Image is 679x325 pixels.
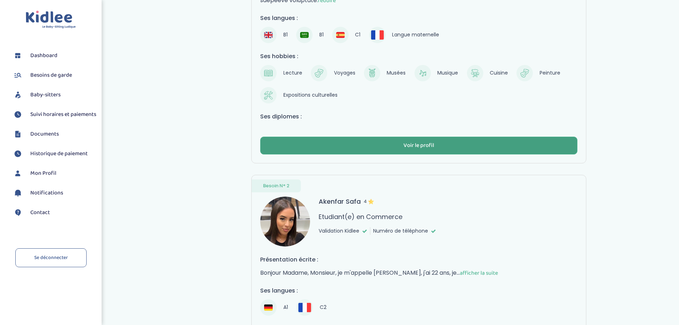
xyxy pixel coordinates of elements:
span: Dashboard [30,51,57,60]
span: C2 [317,303,329,313]
img: profil.svg [12,168,23,179]
span: Suivi horaires et paiements [30,110,96,119]
img: Allemand [264,303,273,312]
span: Historique de paiement [30,149,88,158]
h4: Ses langues : [260,14,577,22]
span: Cuisine [487,68,511,78]
img: avatar [260,197,310,247]
span: Documents [30,130,59,138]
img: Arabe [300,31,309,39]
a: Besoins de garde [12,70,96,81]
button: Voir le profil [260,137,577,154]
span: afficher la suite [460,269,498,278]
span: Musique [434,68,461,78]
span: Langue maternelle [389,30,442,40]
span: Besoin N° 2 [263,182,289,189]
img: Français [298,303,311,312]
img: Espagnol [336,31,345,39]
a: Historique de paiement [12,148,96,159]
a: Documents [12,129,96,139]
span: Lecture [280,68,305,78]
img: besoin.svg [12,70,23,81]
a: Mon Profil [12,168,96,179]
h4: Ses hobbies : [260,52,577,61]
h4: Ses langues : [260,286,577,295]
span: Validation Kidlee [319,227,359,235]
img: Français [371,30,384,39]
span: Numéro de téléphone [373,227,428,235]
span: A1 [280,303,291,313]
span: Besoins de garde [30,71,72,80]
span: B1 [316,30,326,40]
img: contact.svg [12,207,23,218]
img: logo.svg [26,11,76,29]
span: C1 [352,30,364,40]
a: Se déconnecter [15,248,87,267]
h4: Ses diplomes : [260,112,577,121]
span: Voyages [331,68,358,78]
img: documents.svg [12,129,23,139]
img: notification.svg [12,188,23,198]
span: Baby-sitters [30,91,61,99]
a: Dashboard [12,50,96,61]
span: Notifications [30,189,63,197]
span: 4 [364,197,374,206]
span: Musées [384,68,409,78]
img: babysitters.svg [12,90,23,100]
a: Suivi horaires et paiements [12,109,96,120]
img: suivihoraire.svg [12,109,23,120]
h3: Akenfar Safa [319,197,374,206]
span: B1 [280,30,290,40]
span: Mon Profil [30,169,56,178]
span: Expositions culturelles [280,90,340,100]
img: Anglais [264,31,273,39]
span: Peinture [536,68,563,78]
span: Contact [30,208,50,217]
h4: Présentation écrite : [260,255,577,264]
a: Contact [12,207,96,218]
img: dashboard.svg [12,50,23,61]
a: Baby-sitters [12,90,96,100]
p: Etudiant(e) en Commerce [319,212,402,222]
div: Voir le profil [403,142,434,150]
p: Bonjour Madame, Monsieur, je m'appelle [PERSON_NAME], j'ai 22 ans, je... [260,268,577,278]
img: suivihoraire.svg [12,148,23,159]
a: Notifications [12,188,96,198]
